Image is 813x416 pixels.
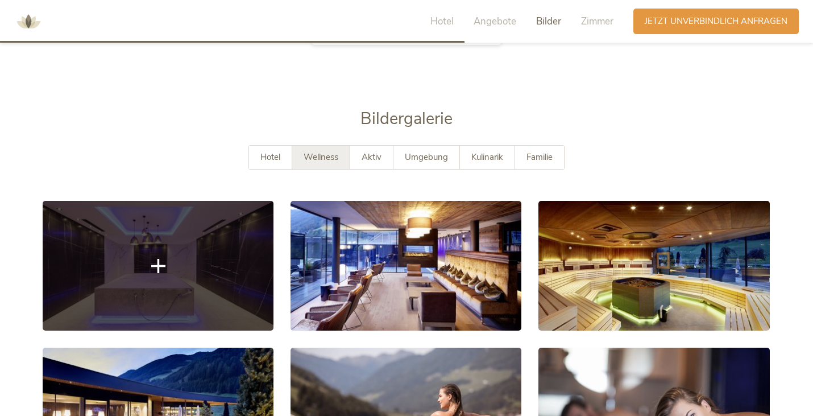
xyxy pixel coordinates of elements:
span: Umgebung [405,151,448,163]
span: Wellness [304,151,338,163]
span: Angebote [474,15,516,28]
span: Hotel [260,151,280,163]
img: AMONTI & LUNARIS Wellnessresort [11,5,45,39]
span: Bilder [536,15,561,28]
span: Hotel [430,15,454,28]
span: Zimmer [581,15,613,28]
span: Jetzt unverbindlich anfragen [645,15,787,27]
a: AMONTI & LUNARIS Wellnessresort [11,17,45,25]
span: Kulinarik [471,151,503,163]
span: Familie [526,151,553,163]
span: Bildergalerie [360,108,453,130]
span: Aktiv [362,151,381,163]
